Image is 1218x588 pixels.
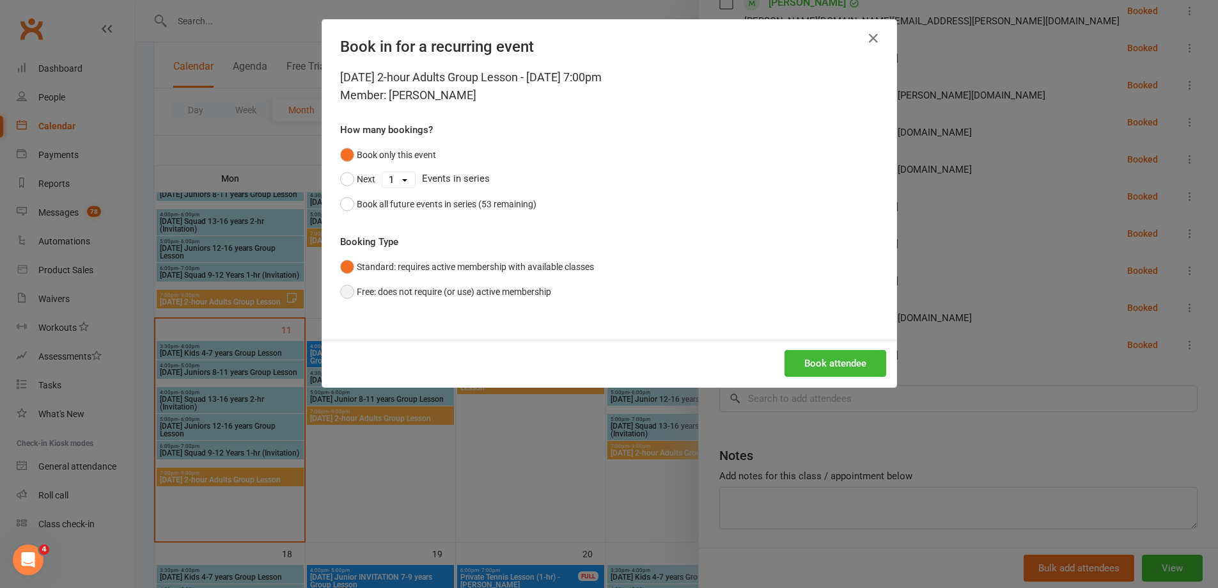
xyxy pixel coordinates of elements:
[340,38,878,56] h4: Book in for a recurring event
[863,28,884,49] button: Close
[340,143,436,167] button: Book only this event
[357,197,536,211] div: Book all future events in series (53 remaining)
[340,234,398,250] label: Booking Type
[785,350,886,377] button: Book attendee
[340,68,878,104] div: [DATE] 2-hour Adults Group Lesson - [DATE] 7:00pm Member: [PERSON_NAME]
[340,255,594,279] button: Standard: requires active membership with available classes
[39,544,49,555] span: 4
[340,167,375,191] button: Next
[340,122,433,138] label: How many bookings?
[13,544,43,575] iframe: Intercom live chat
[340,167,878,191] div: Events in series
[340,192,536,216] button: Book all future events in series (53 remaining)
[340,280,551,304] button: Free: does not require (or use) active membership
